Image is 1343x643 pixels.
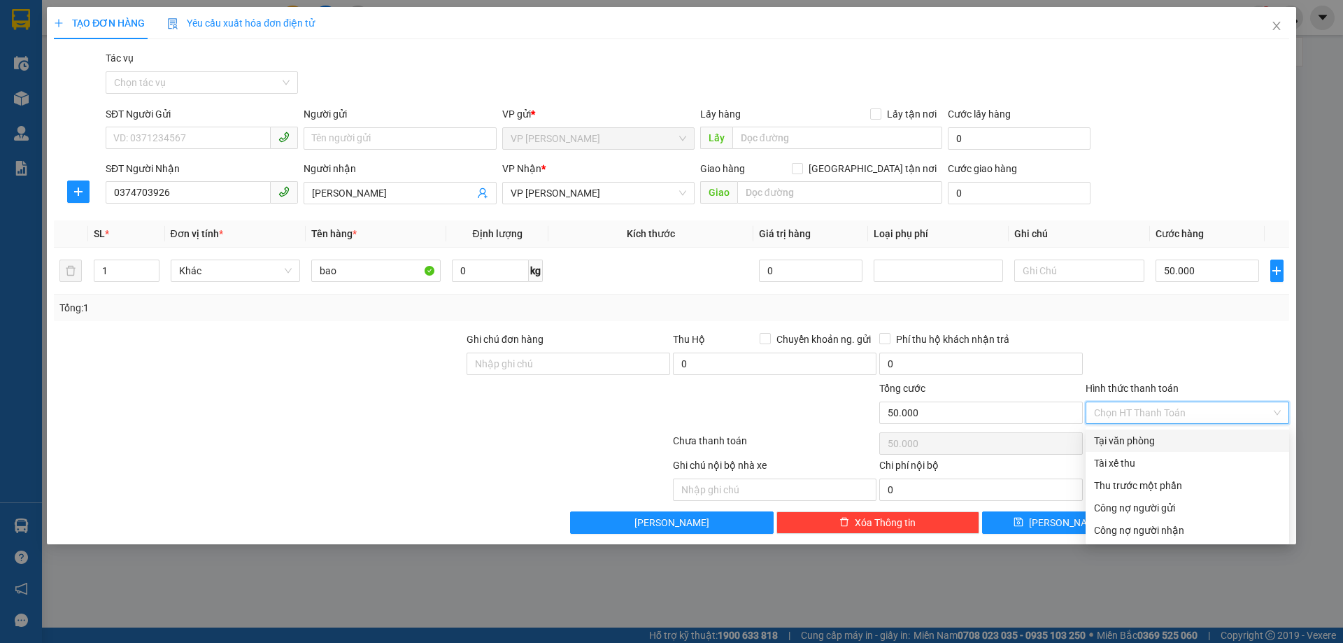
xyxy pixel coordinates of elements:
[529,260,543,282] span: kg
[511,128,686,149] span: VP Hà Tĩnh
[171,228,223,239] span: Đơn vị tính
[700,127,732,149] span: Lấy
[106,106,298,122] div: SĐT Người Gửi
[879,458,1083,479] div: Chi phí nội bộ
[890,332,1015,347] span: Phí thu hộ khách nhận trả
[700,108,741,120] span: Lấy hàng
[467,353,670,375] input: Ghi chú đơn hàng
[776,511,980,534] button: deleteXóa Thông tin
[737,181,942,204] input: Dọc đường
[673,334,705,345] span: Thu Hộ
[948,163,1017,174] label: Cước giao hàng
[502,163,541,174] span: VP Nhận
[502,106,695,122] div: VP gửi
[879,383,925,394] span: Tổng cước
[1086,497,1289,519] div: Cước gửi hàng sẽ được ghi vào công nợ của người gửi
[700,163,745,174] span: Giao hàng
[673,479,876,501] input: Nhập ghi chú
[1009,220,1149,248] th: Ghi chú
[1271,20,1282,31] span: close
[304,161,496,176] div: Người nhận
[881,106,942,122] span: Lấy tận nơi
[771,332,876,347] span: Chuyển khoản ng. gửi
[304,106,496,122] div: Người gửi
[868,220,1009,248] th: Loại phụ phí
[311,260,441,282] input: VD: Bàn, Ghế
[982,511,1134,534] button: save[PERSON_NAME]
[627,228,675,239] span: Kích thước
[1094,433,1281,448] div: Tại văn phòng
[1014,260,1144,282] input: Ghi Chú
[732,127,942,149] input: Dọc đường
[948,127,1090,150] input: Cước lấy hàng
[1271,265,1283,276] span: plus
[1094,455,1281,471] div: Tài xế thu
[278,186,290,197] span: phone
[467,334,543,345] label: Ghi chú đơn hàng
[1086,383,1179,394] label: Hình thức thanh toán
[570,511,774,534] button: [PERSON_NAME]
[1156,228,1204,239] span: Cước hàng
[700,181,737,204] span: Giao
[94,228,105,239] span: SL
[1086,519,1289,542] div: Cước gửi hàng sẽ được ghi vào công nợ của người nhận
[1094,478,1281,493] div: Thu trước một phần
[472,228,522,239] span: Định lượng
[1257,7,1296,46] button: Close
[803,161,942,176] span: [GEOGRAPHIC_DATA] tận nơi
[671,433,878,458] div: Chưa thanh toán
[511,183,686,204] span: VP Ngọc Hồi
[179,260,292,281] span: Khác
[634,515,709,530] span: [PERSON_NAME]
[477,188,488,199] span: user-add
[1094,500,1281,516] div: Công nợ người gửi
[1029,515,1104,530] span: [PERSON_NAME]
[278,132,290,143] span: phone
[106,161,298,176] div: SĐT Người Nhận
[948,108,1011,120] label: Cước lấy hàng
[167,18,178,29] img: icon
[948,182,1090,204] input: Cước giao hàng
[1270,260,1284,282] button: plus
[67,181,90,203] button: plus
[1094,523,1281,538] div: Công nợ người nhận
[673,458,876,479] div: Ghi chú nội bộ nhà xe
[759,260,863,282] input: 0
[54,17,145,29] span: TẠO ĐƠN HÀNG
[59,260,82,282] button: delete
[839,517,849,528] span: delete
[106,52,134,64] label: Tác vụ
[68,186,89,197] span: plus
[167,17,315,29] span: Yêu cầu xuất hóa đơn điện tử
[1014,517,1023,528] span: save
[311,228,357,239] span: Tên hàng
[59,300,518,316] div: Tổng: 1
[855,515,916,530] span: Xóa Thông tin
[54,18,64,28] span: plus
[759,228,811,239] span: Giá trị hàng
